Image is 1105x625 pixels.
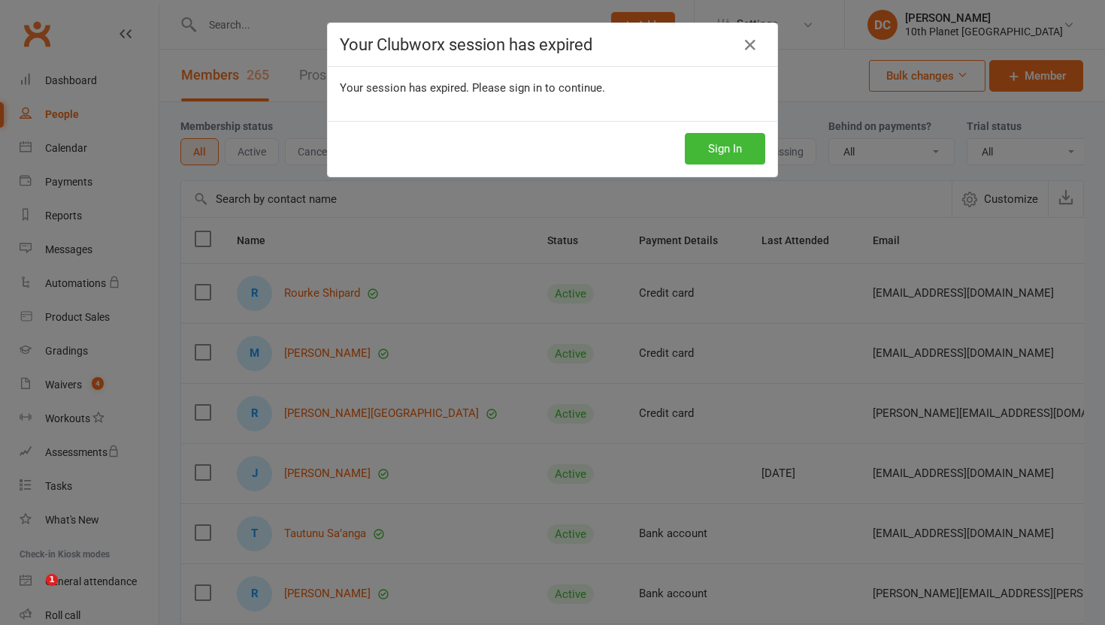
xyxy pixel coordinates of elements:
[340,35,765,54] h4: Your Clubworx session has expired
[340,81,605,95] span: Your session has expired. Please sign in to continue.
[15,574,51,610] iframe: Intercom live chat
[46,574,58,586] span: 1
[738,33,762,57] a: Close
[685,133,765,165] button: Sign In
